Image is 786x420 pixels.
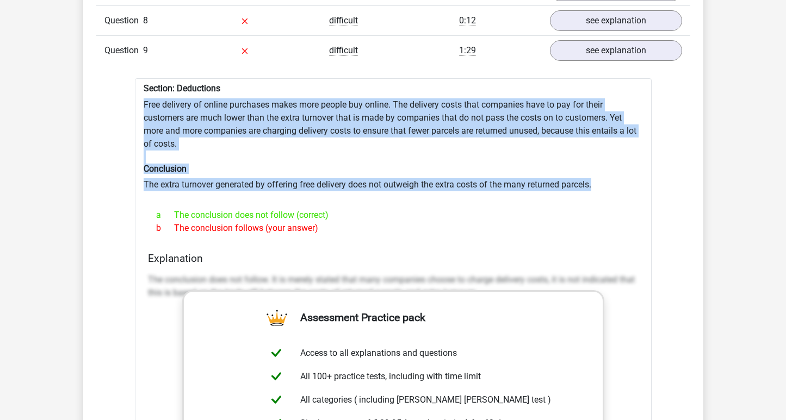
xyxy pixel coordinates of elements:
[148,252,639,265] h4: Explanation
[104,14,143,27] span: Question
[459,15,476,26] span: 0:12
[156,209,174,222] span: a
[148,222,639,235] div: The conclusion follows (your answer)
[329,45,358,56] span: difficult
[104,44,143,57] span: Question
[550,40,682,61] a: see explanation
[329,15,358,26] span: difficult
[143,45,148,55] span: 9
[144,164,643,174] h6: Conclusion
[148,273,639,299] p: The conclusion does not follow. It is merely stated that many companies choose to charge delivery...
[156,222,174,235] span: b
[459,45,476,56] span: 1:29
[144,83,643,93] h6: Section: Deductions
[143,15,148,26] span: 8
[550,10,682,31] a: see explanation
[148,209,639,222] div: The conclusion does not follow (correct)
